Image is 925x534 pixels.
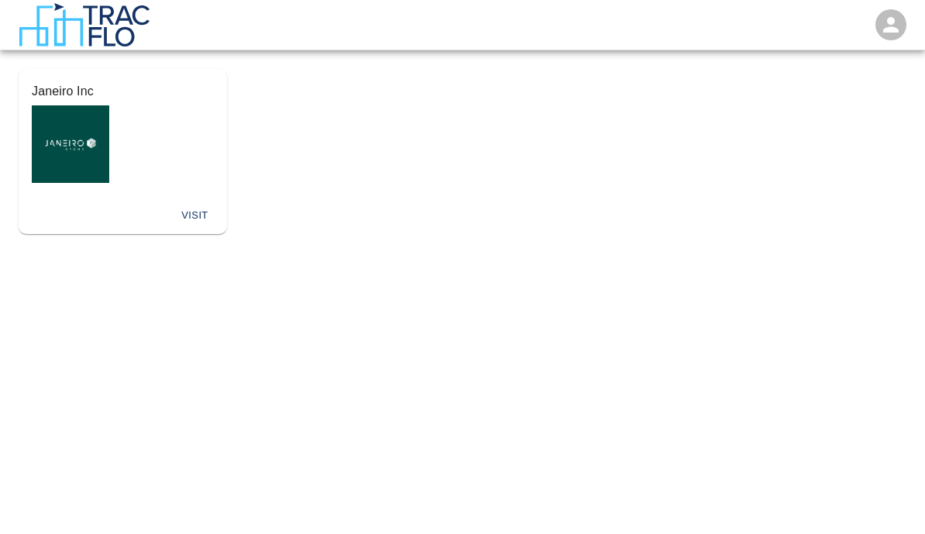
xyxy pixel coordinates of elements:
p: Janeiro Inc [32,82,214,101]
button: Janeiro IncLogo [19,70,226,198]
button: Visit [170,204,220,228]
iframe: Chat Widget [848,460,925,534]
img: TracFlo Logo [19,3,150,47]
img: Logo [32,105,109,183]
